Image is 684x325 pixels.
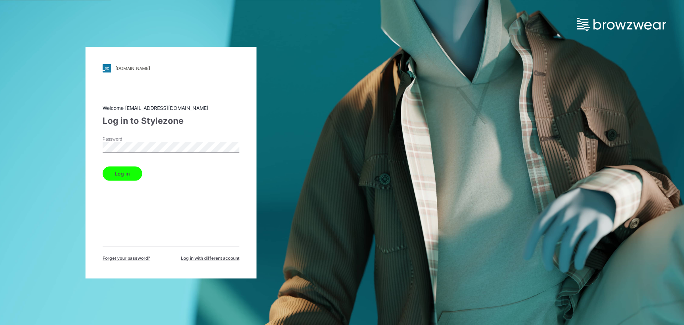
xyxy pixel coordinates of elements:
[103,166,142,181] button: Log in
[181,255,239,261] span: Log in with different account
[103,114,239,127] div: Log in to Stylezone
[115,66,150,71] div: [DOMAIN_NAME]
[577,18,666,31] img: browzwear-logo.e42bd6dac1945053ebaf764b6aa21510.svg
[103,136,152,142] label: Password
[103,64,111,72] img: stylezone-logo.562084cfcfab977791bfbf7441f1a819.svg
[103,104,239,111] div: Welcome [EMAIL_ADDRESS][DOMAIN_NAME]
[103,64,239,72] a: [DOMAIN_NAME]
[103,255,150,261] span: Forget your password?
